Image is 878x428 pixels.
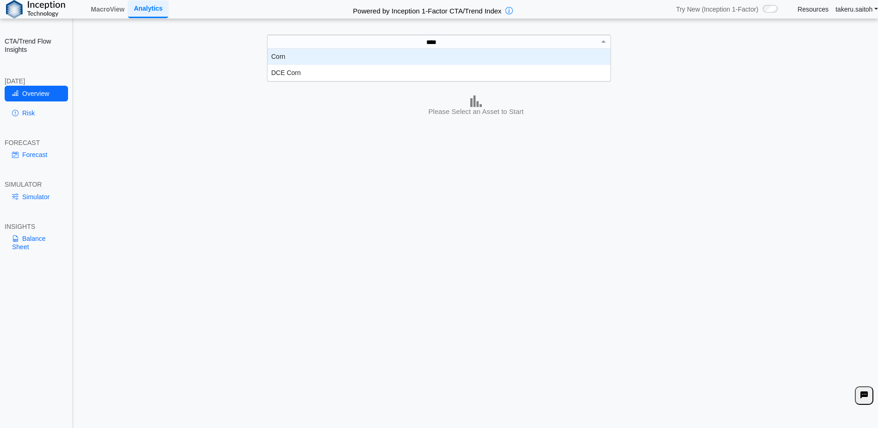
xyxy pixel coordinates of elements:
[268,49,610,65] div: Corn
[5,231,68,255] a: Balance Sheet
[268,65,610,81] div: DCE Corn
[5,189,68,205] a: Simulator
[5,147,68,163] a: Forecast
[676,5,759,13] span: Try New (Inception 1-Factor)
[5,37,68,54] h2: CTA/Trend Flow Insights
[87,1,128,17] a: MacroView
[268,49,610,81] div: grid
[78,73,874,78] h5: Positioning data updated at previous day close; Price and Flow estimates updated intraday (15-min...
[470,95,482,107] img: bar-chart.png
[5,222,68,231] div: INSIGHTS
[349,3,505,16] h2: Powered by Inception 1-Factor CTA/Trend Index
[5,180,68,189] div: SIMULATOR
[76,107,876,116] h3: Please Select an Asset to Start
[5,86,68,101] a: Overview
[128,0,168,18] a: Analytics
[797,5,828,13] a: Resources
[835,5,878,13] a: takeru.saitoh
[5,77,68,85] div: [DATE]
[5,105,68,121] a: Risk
[5,138,68,147] div: FORECAST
